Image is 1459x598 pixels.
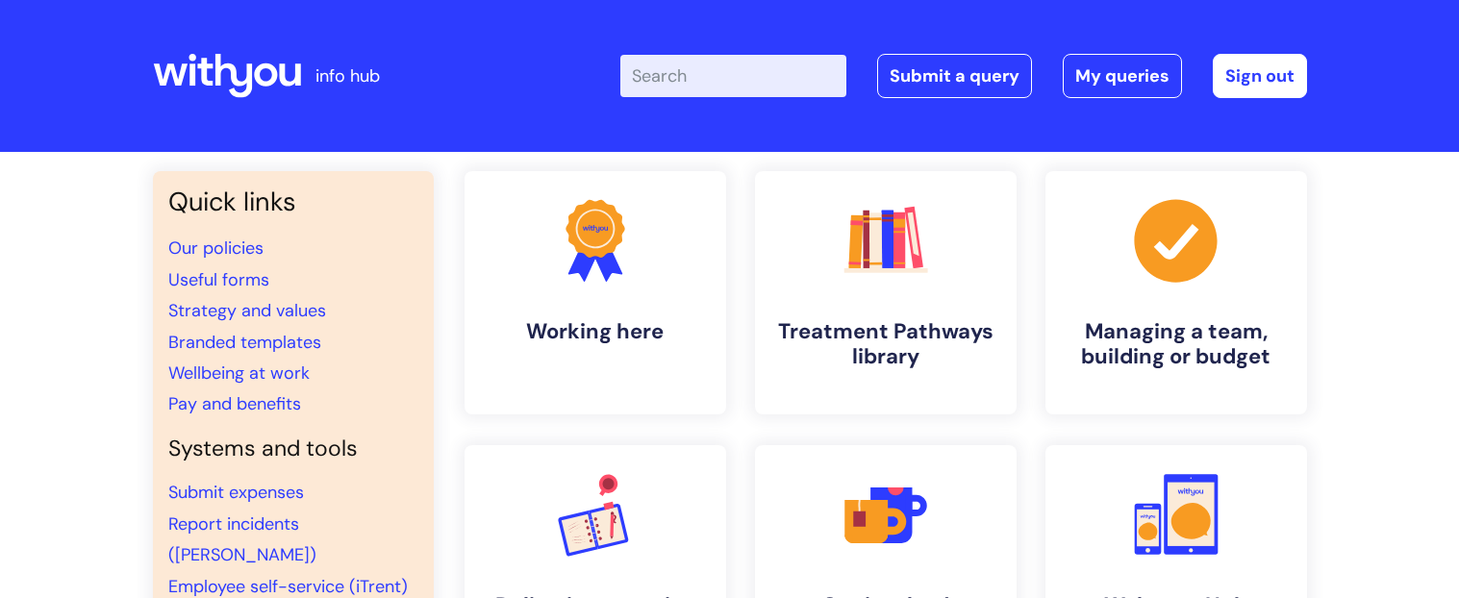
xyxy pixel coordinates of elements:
[168,331,321,354] a: Branded templates
[770,319,1001,370] h4: Treatment Pathways library
[168,436,418,462] h4: Systems and tools
[168,361,310,385] a: Wellbeing at work
[168,237,264,260] a: Our policies
[1061,319,1292,370] h4: Managing a team, building or budget
[465,171,726,414] a: Working here
[315,61,380,91] p: info hub
[168,268,269,291] a: Useful forms
[620,55,846,97] input: Search
[877,54,1032,98] a: Submit a query
[168,481,304,504] a: Submit expenses
[480,319,711,344] h4: Working here
[1063,54,1182,98] a: My queries
[1045,171,1307,414] a: Managing a team, building or budget
[168,392,301,415] a: Pay and benefits
[168,299,326,322] a: Strategy and values
[168,575,408,598] a: Employee self-service (iTrent)
[168,512,316,566] a: Report incidents ([PERSON_NAME])
[755,171,1017,414] a: Treatment Pathways library
[1213,54,1307,98] a: Sign out
[168,187,418,217] h3: Quick links
[620,54,1307,98] div: | -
